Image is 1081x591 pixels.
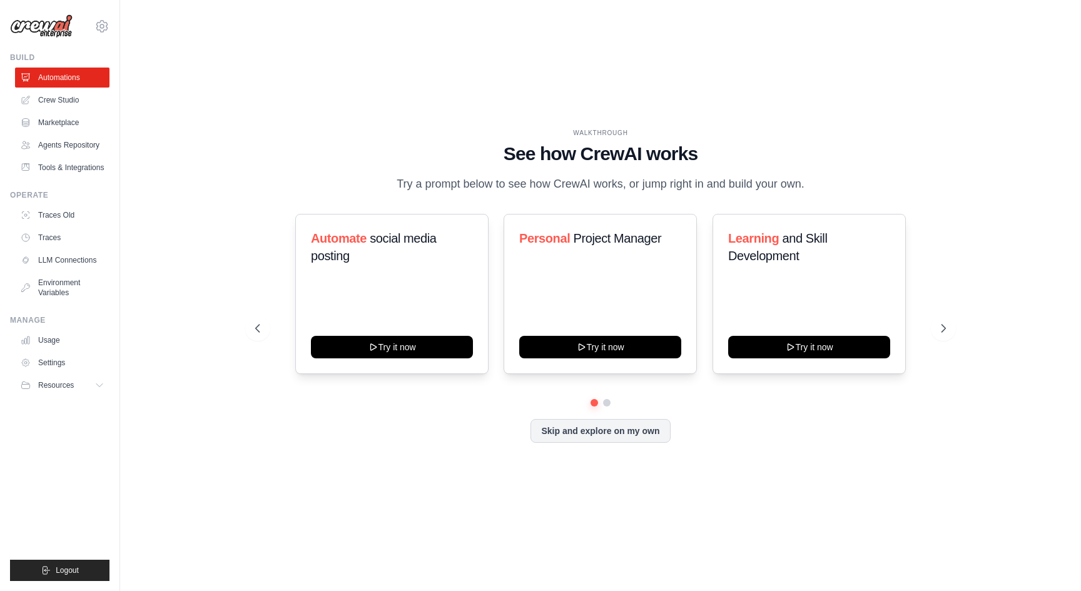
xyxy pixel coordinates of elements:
button: Skip and explore on my own [530,419,670,443]
img: Logo [10,14,73,38]
a: Settings [15,353,109,373]
p: Try a prompt below to see how CrewAI works, or jump right in and build your own. [390,175,811,193]
span: Automate [311,231,367,245]
span: Learning [728,231,779,245]
div: Build [10,53,109,63]
a: Traces [15,228,109,248]
a: Marketplace [15,113,109,133]
span: Personal [519,231,570,245]
a: Traces Old [15,205,109,225]
div: Manage [10,315,109,325]
button: Try it now [311,336,473,358]
span: Logout [56,565,79,575]
a: Environment Variables [15,273,109,303]
a: LLM Connections [15,250,109,270]
div: WALKTHROUGH [255,128,946,138]
span: social media posting [311,231,437,263]
span: and Skill Development [728,231,827,263]
h1: See how CrewAI works [255,143,946,165]
div: Operate [10,190,109,200]
button: Try it now [519,336,681,358]
a: Crew Studio [15,90,109,110]
button: Logout [10,560,109,581]
button: Resources [15,375,109,395]
a: Tools & Integrations [15,158,109,178]
a: Agents Repository [15,135,109,155]
a: Automations [15,68,109,88]
span: Resources [38,380,74,390]
button: Try it now [728,336,890,358]
span: Project Manager [574,231,662,245]
a: Usage [15,330,109,350]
